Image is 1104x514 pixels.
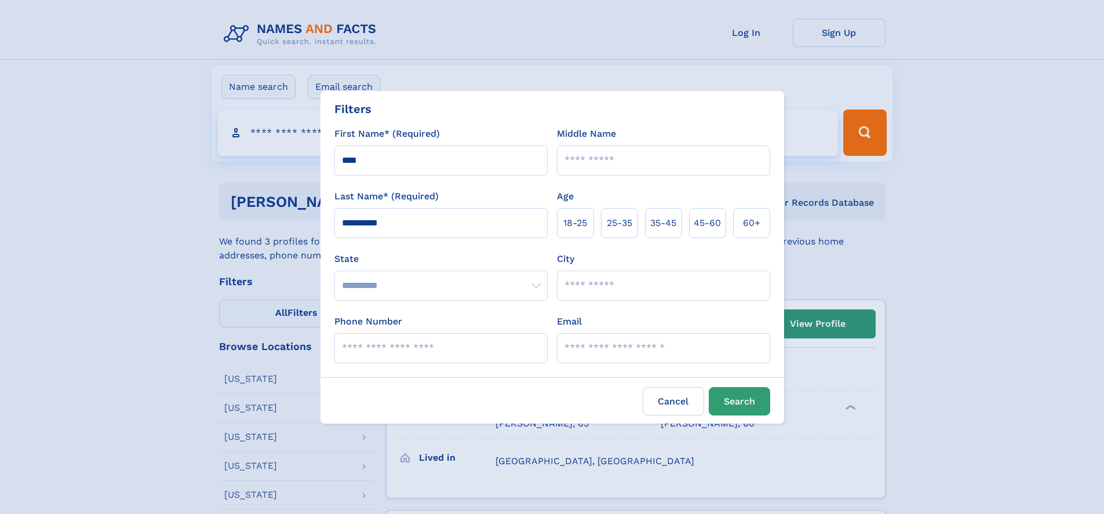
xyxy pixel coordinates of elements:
[557,252,574,266] label: City
[334,252,548,266] label: State
[650,216,676,230] span: 35‑45
[709,387,770,415] button: Search
[743,216,760,230] span: 60+
[334,127,440,141] label: First Name* (Required)
[563,216,587,230] span: 18‑25
[557,315,582,329] label: Email
[557,189,574,203] label: Age
[334,315,402,329] label: Phone Number
[694,216,721,230] span: 45‑60
[334,189,439,203] label: Last Name* (Required)
[643,387,704,415] label: Cancel
[557,127,616,141] label: Middle Name
[607,216,632,230] span: 25‑35
[334,100,371,118] div: Filters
